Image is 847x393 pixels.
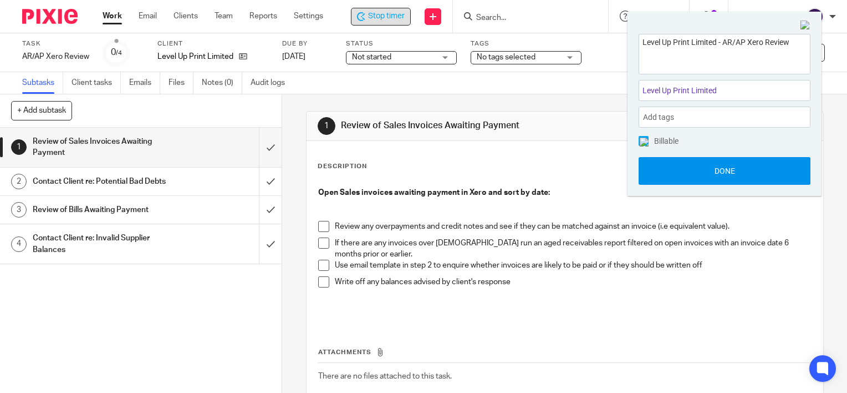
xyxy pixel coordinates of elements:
div: AR/AP Xero Review [22,51,89,62]
div: 1 [11,139,27,155]
span: Not started [352,53,391,61]
small: /4 [116,50,122,56]
div: 2 [11,174,27,189]
img: checked.png [640,138,649,147]
img: svg%3E [806,8,824,26]
a: Emails [129,72,160,94]
label: Due by [282,39,332,48]
label: Status [346,39,457,48]
p: Use email template in step 2 to enquire whether invoices are likely to be paid or if they should ... [335,260,812,271]
p: Review any overpayments and credit notes and see if they can be matched against an invoice (i.e e... [335,221,812,232]
a: Settings [294,11,323,22]
a: Clients [174,11,198,22]
div: Project: Level Up Print Limited [639,80,810,101]
input: Search [475,13,575,23]
p: If there are any invoices over [DEMOGRAPHIC_DATA] run an aged receivables report filtered on open... [335,238,812,260]
img: Close [800,21,810,31]
strong: Open Sales invoices awaiting payment in Xero and sort by date: [318,189,550,196]
span: There are no files attached to this task. [318,372,452,380]
label: Task [22,39,89,48]
button: + Add subtask [11,101,72,120]
h1: Contact Client re: Potential Bad Debts [33,173,176,190]
a: Subtasks [22,72,63,94]
a: Audit logs [251,72,293,94]
a: Work [103,11,122,22]
a: Client tasks [72,72,121,94]
span: Stop timer [368,11,405,22]
h1: Review of Sales Invoices Awaiting Payment [33,133,176,162]
p: Level Up Print Limited [157,51,233,62]
label: Client [157,39,268,48]
div: 3 [11,202,27,218]
p: [PERSON_NAME] [739,11,800,22]
div: Level Up Print Limited - AR/AP Xero Review [351,8,411,26]
h1: Review of Bills Awaiting Payment [33,201,176,218]
textarea: Level Up Print Limited - AR/AP Xero Review [639,34,810,70]
span: [DATE] [282,53,305,61]
h1: Review of Sales Invoices Awaiting Payment [341,120,588,132]
a: Files [169,72,193,94]
span: Billable [654,137,678,145]
span: Attachments [318,349,371,355]
h1: Contact Client re: Invalid Supplier Balances [33,230,176,258]
img: Pixie [22,9,78,24]
a: Reports [249,11,277,22]
div: 0 [111,46,122,59]
div: 4 [11,236,27,252]
span: Level Up Print Limited [642,85,782,97]
label: Tags [471,39,581,48]
span: No tags selected [477,53,535,61]
button: Done [639,157,810,185]
a: Email [139,11,157,22]
p: Description [318,162,367,171]
a: Team [215,11,233,22]
a: Notes (0) [202,72,242,94]
span: Add tags [643,109,680,126]
p: Write off any balances advised by client's response [335,276,812,288]
div: 1 [318,117,335,135]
